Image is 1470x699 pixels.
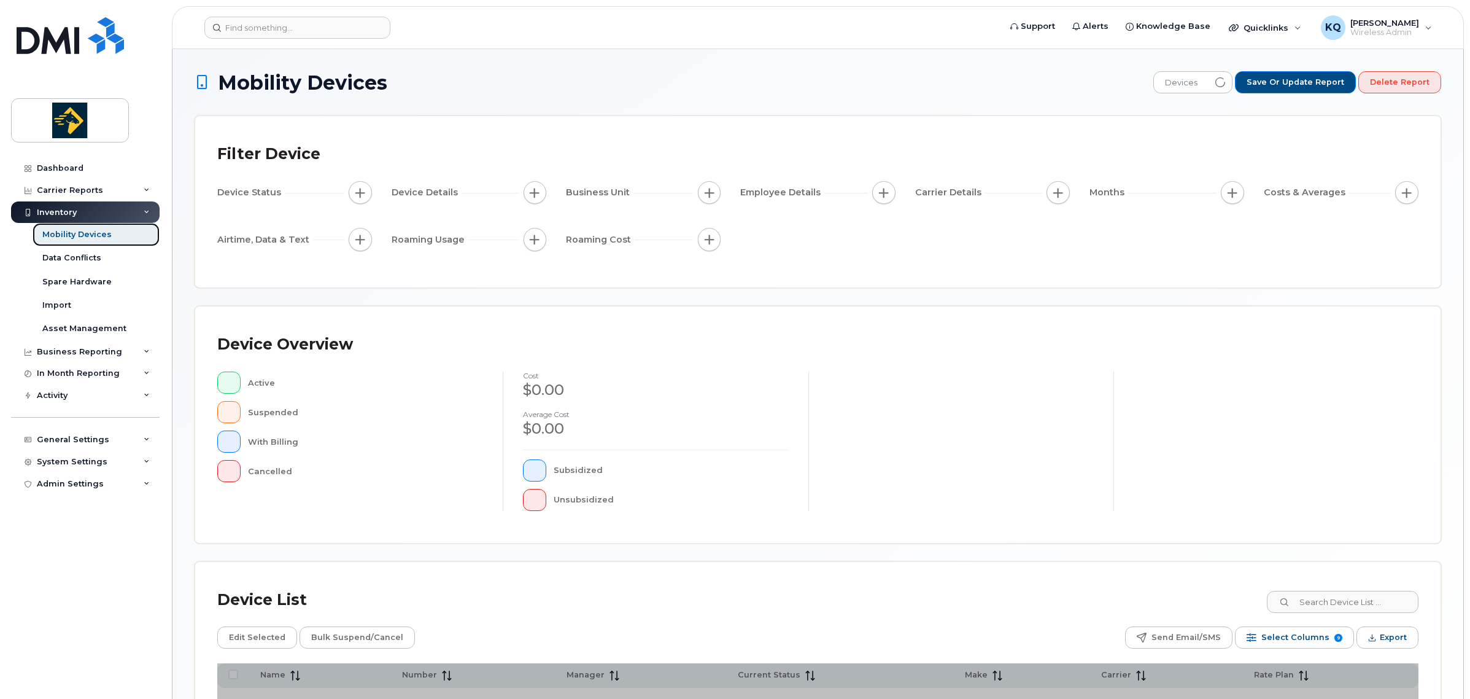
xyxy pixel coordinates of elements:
[1235,627,1354,649] button: Select Columns 9
[392,233,468,246] span: Roaming Usage
[566,186,633,199] span: Business Unit
[523,380,788,400] div: $0.00
[217,584,307,616] div: Device List
[740,186,824,199] span: Employee Details
[248,401,484,423] div: Suspended
[311,628,403,647] span: Bulk Suspend/Cancel
[1235,71,1356,93] button: Save or Update Report
[1247,77,1344,88] span: Save or Update Report
[217,138,320,170] div: Filter Device
[229,628,285,647] span: Edit Selected
[523,410,788,418] h4: Average cost
[1264,186,1349,199] span: Costs & Averages
[1358,71,1441,93] button: Delete Report
[1370,77,1429,88] span: Delete Report
[217,329,353,361] div: Device Overview
[300,627,415,649] button: Bulk Suspend/Cancel
[217,627,297,649] button: Edit Selected
[1380,628,1407,647] span: Export
[1261,628,1329,647] span: Select Columns
[1125,627,1232,649] button: Send Email/SMS
[554,459,789,482] div: Subsidized
[1267,591,1418,613] input: Search Device List ...
[217,186,285,199] span: Device Status
[554,489,789,511] div: Unsubsidized
[218,72,387,93] span: Mobility Devices
[248,372,484,394] div: Active
[1151,628,1221,647] span: Send Email/SMS
[248,460,484,482] div: Cancelled
[566,233,635,246] span: Roaming Cost
[523,418,788,439] div: $0.00
[1089,186,1128,199] span: Months
[1154,72,1209,94] span: Devices
[248,431,484,453] div: With Billing
[1356,627,1418,649] button: Export
[1334,634,1342,642] span: 9
[392,186,462,199] span: Device Details
[523,372,788,380] h4: cost
[915,186,985,199] span: Carrier Details
[217,233,313,246] span: Airtime, Data & Text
